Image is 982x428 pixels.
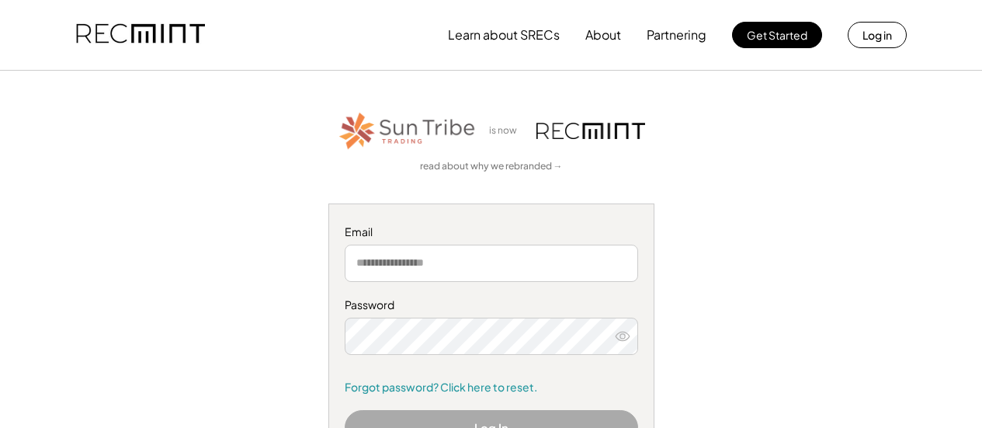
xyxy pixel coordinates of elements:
button: Partnering [647,19,706,50]
button: About [585,19,621,50]
img: recmint-logotype%403x.png [76,9,205,61]
button: Learn about SRECs [448,19,560,50]
a: read about why we rebranded → [420,160,563,173]
div: Email [345,224,638,240]
div: Password [345,298,638,313]
img: recmint-logotype%403x.png [536,123,645,139]
img: STT_Horizontal_Logo%2B-%2BColor.png [338,110,477,152]
button: Get Started [732,22,822,48]
a: Forgot password? Click here to reset. [345,380,638,395]
button: Log in [848,22,907,48]
div: is now [485,124,529,137]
